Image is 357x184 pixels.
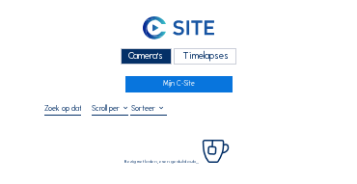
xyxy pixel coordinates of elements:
[174,48,236,65] div: Timelapses
[44,103,81,113] input: Zoek op datum 󰅀
[125,76,233,92] a: Mijn C-Site
[124,159,199,164] span: Bezig met laden, even geduld aub...
[44,14,313,45] a: C-SITE Logo
[143,16,214,40] img: C-SITE Logo
[121,48,172,65] div: Camera's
